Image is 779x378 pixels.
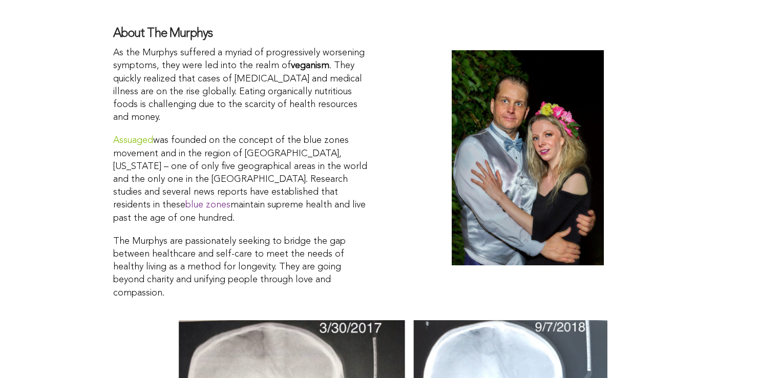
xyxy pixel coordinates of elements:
a: Assuaged [113,136,153,145]
span: As the Murphys suffered a myriad of progressively worsening symptoms, they were led into the real... [113,48,365,122]
span: was founded on the concept of the blue zones movement and in the region of [GEOGRAPHIC_DATA], [US... [113,136,367,222]
img: Thane-and-Cynthia-Murphy-Assuaged-Kiss-the-Monkeys-Peter-Koutun-726x1024 [452,50,604,265]
span: The Murphys are passionately seeking to bridge the gap between healthcare and self-care to meet t... [113,237,346,298]
iframe: Chat Widget [728,329,779,378]
a: blue zones [185,200,230,209]
h3: About The Murphys [113,26,369,41]
strong: veganism [291,61,329,70]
